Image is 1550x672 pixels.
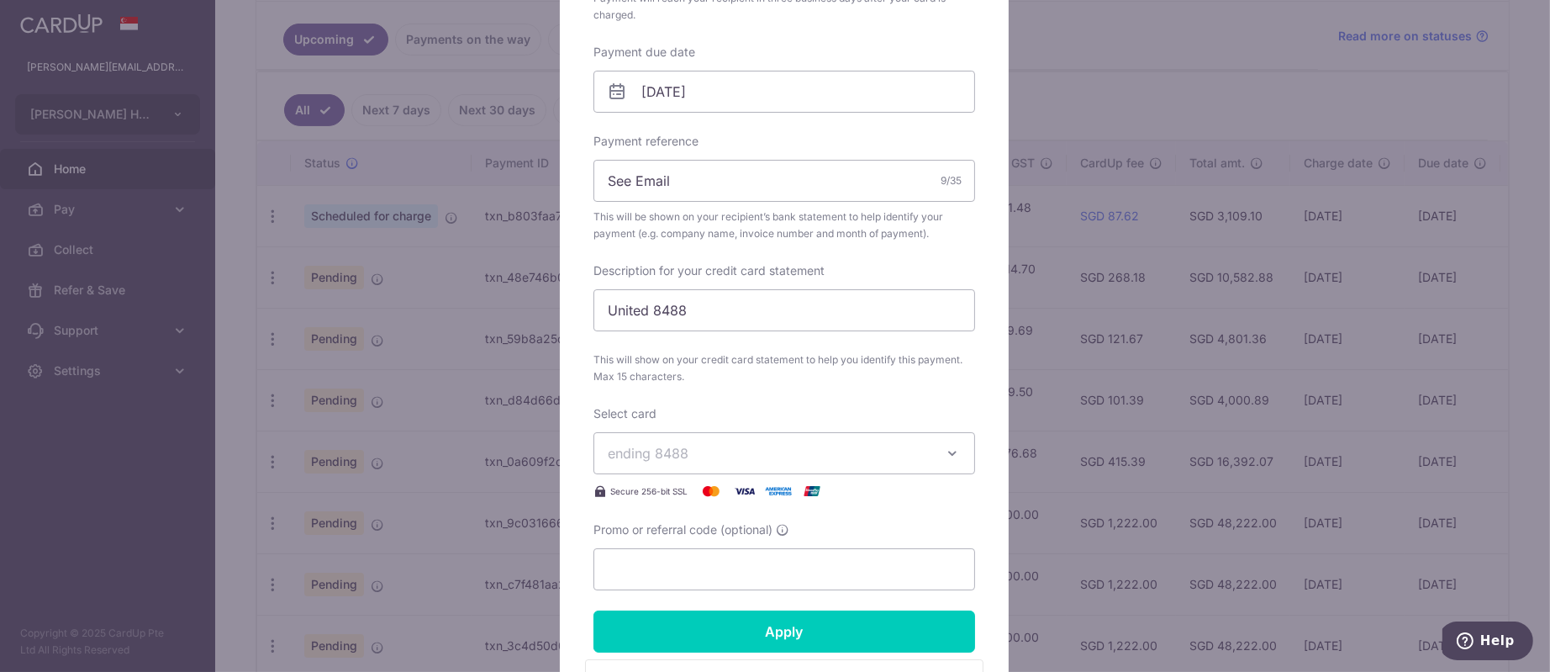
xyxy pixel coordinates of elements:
[593,405,656,422] label: Select card
[593,262,825,279] label: Description for your credit card statement
[593,521,772,538] span: Promo or referral code (optional)
[593,71,975,113] input: DD / MM / YYYY
[593,352,975,385] span: This will show on your credit card statement to help you identify this payment. Max 15 characters.
[593,611,975,653] input: Apply
[593,432,975,474] button: ending 8488
[610,484,688,498] span: Secure 256-bit SSL
[795,481,829,501] img: UnionPay
[593,44,695,61] label: Payment due date
[941,172,962,189] div: 9/35
[1442,622,1533,664] iframe: Opens a widget where you can find more information
[593,133,699,150] label: Payment reference
[608,445,688,462] span: ending 8488
[762,481,795,501] img: American Express
[728,481,762,501] img: Visa
[593,209,975,242] span: This will be shown on your recipient’s bank statement to help identify your payment (e.g. company...
[694,481,728,501] img: Mastercard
